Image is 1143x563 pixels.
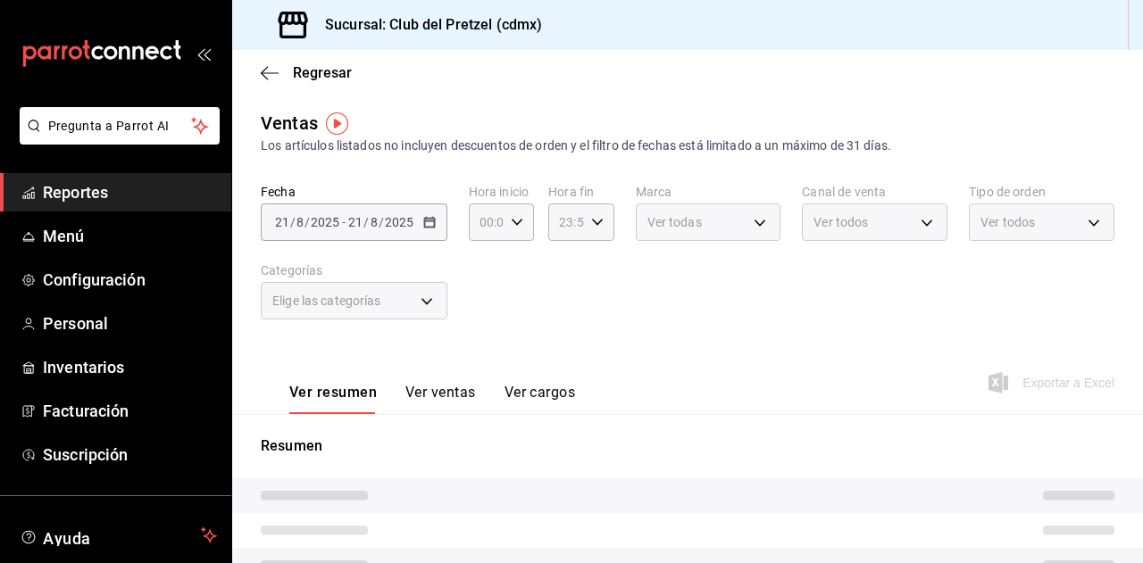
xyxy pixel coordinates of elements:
[296,215,305,229] input: --
[405,384,476,414] button: Ver ventas
[196,46,211,61] button: open_drawer_menu
[43,224,217,248] span: Menú
[261,435,1114,457] p: Resumen
[43,268,217,292] span: Configuración
[48,117,192,136] span: Pregunta a Parrot AI
[43,443,217,467] span: Suscripción
[43,355,217,379] span: Inventarios
[469,186,534,198] label: Hora inicio
[969,186,1114,198] label: Tipo de orden
[290,215,296,229] span: /
[293,64,352,81] span: Regresar
[802,186,947,198] label: Canal de venta
[289,384,377,414] button: Ver resumen
[305,215,310,229] span: /
[43,399,217,423] span: Facturación
[347,215,363,229] input: --
[310,215,340,229] input: ----
[289,384,575,414] div: navigation tabs
[342,215,346,229] span: -
[647,213,702,231] span: Ver todas
[43,311,217,335] span: Personal
[311,14,542,36] h3: Sucursal: Club del Pretzel (cdmx)
[636,186,781,198] label: Marca
[261,264,447,277] label: Categorías
[43,180,217,204] span: Reportes
[274,215,290,229] input: --
[384,215,414,229] input: ----
[261,137,1114,155] div: Los artículos listados no incluyen descuentos de orden y el filtro de fechas está limitado a un m...
[13,129,220,148] a: Pregunta a Parrot AI
[505,384,576,414] button: Ver cargos
[548,186,613,198] label: Hora fin
[370,215,379,229] input: --
[261,186,447,198] label: Fecha
[20,107,220,145] button: Pregunta a Parrot AI
[43,525,194,546] span: Ayuda
[379,215,384,229] span: /
[261,110,318,137] div: Ventas
[326,112,348,135] img: Tooltip marker
[980,213,1035,231] span: Ver todos
[261,64,352,81] button: Regresar
[363,215,369,229] span: /
[272,292,381,310] span: Elige las categorías
[813,213,868,231] span: Ver todos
